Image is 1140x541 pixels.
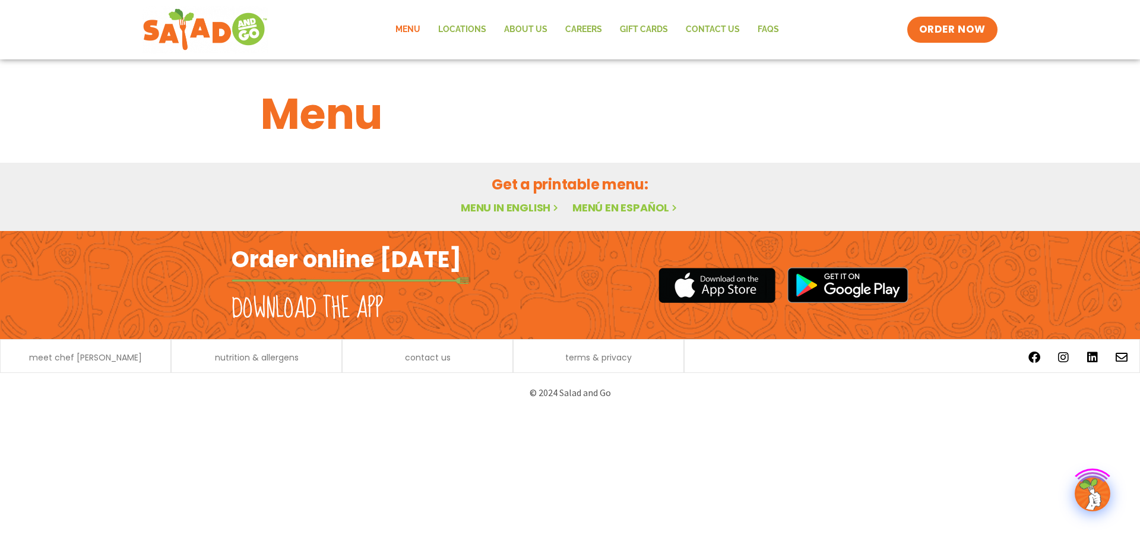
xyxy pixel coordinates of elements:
h2: Order online [DATE] [232,245,461,274]
a: Careers [556,16,611,43]
p: © 2024 Salad and Go [237,385,902,401]
img: fork [232,277,469,284]
a: Locations [429,16,495,43]
a: About Us [495,16,556,43]
a: Menu in English [461,200,560,215]
a: meet chef [PERSON_NAME] [29,353,142,362]
a: Menu [387,16,429,43]
a: contact us [405,353,451,362]
a: Contact Us [677,16,749,43]
img: google_play [787,267,908,303]
a: ORDER NOW [907,17,997,43]
a: FAQs [749,16,788,43]
nav: Menu [387,16,788,43]
a: Menú en español [572,200,679,215]
h1: Menu [261,82,879,146]
a: GIFT CARDS [611,16,677,43]
img: new-SAG-logo-768×292 [142,6,268,53]
h2: Get a printable menu: [261,174,879,195]
a: terms & privacy [565,353,632,362]
h2: Download the app [232,292,383,325]
a: nutrition & allergens [215,353,299,362]
img: appstore [658,266,775,305]
span: ORDER NOW [919,23,986,37]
